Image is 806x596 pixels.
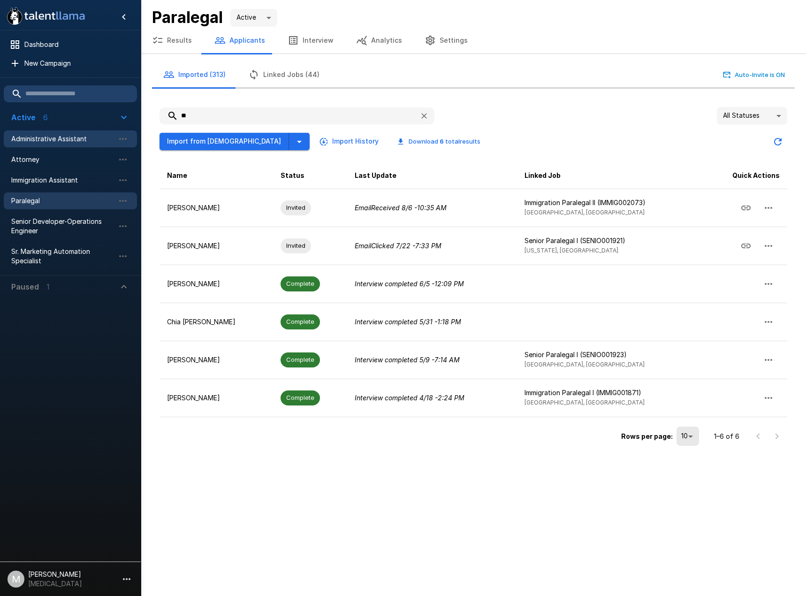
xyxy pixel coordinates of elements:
button: Auto-Invite is ON [721,68,787,82]
th: Status [273,162,347,189]
p: [PERSON_NAME] [167,393,266,403]
i: Interview completed 4/18 - 2:24 PM [355,394,464,402]
button: Import from [DEMOGRAPHIC_DATA] [160,133,289,150]
button: Updated Today - 4:44 PM [768,132,787,151]
div: Active [230,9,277,27]
span: Complete [281,355,320,364]
button: Imported (313) [152,61,237,88]
p: Chia [PERSON_NAME] [167,317,266,327]
div: All Statuses [717,107,787,125]
p: Immigration Paralegal I (IMMIG001871) [525,388,695,397]
i: Interview completed 6/5 - 12:09 PM [355,280,464,288]
button: Interview [276,27,345,53]
span: Invited [281,241,311,250]
span: Complete [281,393,320,402]
b: 6 [440,138,444,145]
th: Name [160,162,273,189]
span: [GEOGRAPHIC_DATA], [GEOGRAPHIC_DATA] [525,209,645,216]
span: Copy Interview Link [735,241,757,249]
i: Interview completed 5/9 - 7:14 AM [355,356,460,364]
b: Paralegal [152,8,223,27]
th: Quick Actions [702,162,787,189]
span: [US_STATE], [GEOGRAPHIC_DATA] [525,247,618,254]
div: 10 [677,427,699,445]
button: Linked Jobs (44) [237,61,331,88]
span: [GEOGRAPHIC_DATA], [GEOGRAPHIC_DATA] [525,399,645,406]
p: [PERSON_NAME] [167,203,266,213]
p: 1–6 of 6 [714,432,739,441]
button: Download 6 totalresults [390,134,488,149]
p: Senior Paralegal I (SENIO001923) [525,350,695,359]
p: [PERSON_NAME] [167,241,266,251]
p: Senior Paralegal I (SENIO001921) [525,236,695,245]
i: Email Received 8/6 - 10:35 AM [355,204,447,212]
button: Import History [317,133,382,150]
button: Applicants [203,27,276,53]
span: Complete [281,317,320,326]
button: Settings [413,27,479,53]
i: Email Clicked 7/22 - 7:33 PM [355,242,441,250]
p: Immigration Paralegal II (IMMIG002073) [525,198,695,207]
button: Results [141,27,203,53]
button: Analytics [345,27,413,53]
th: Last Update [347,162,517,189]
span: Copy Interview Link [735,203,757,211]
span: Complete [281,279,320,288]
p: [PERSON_NAME] [167,279,266,289]
span: [GEOGRAPHIC_DATA], [GEOGRAPHIC_DATA] [525,361,645,368]
p: Rows per page: [621,432,673,441]
i: Interview completed 5/31 - 1:18 PM [355,318,461,326]
p: [PERSON_NAME] [167,355,266,365]
th: Linked Job [517,162,702,189]
span: Invited [281,203,311,212]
